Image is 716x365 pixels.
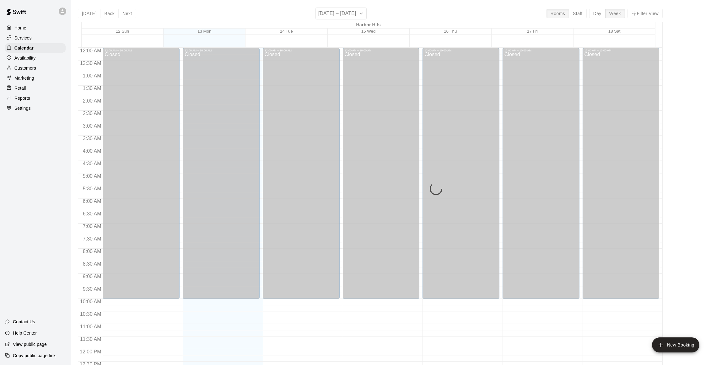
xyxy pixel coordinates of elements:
[14,85,26,91] p: Retail
[503,48,579,299] div: 12:00 AM – 10:00 AM: Closed
[78,336,103,342] span: 11:30 AM
[78,324,103,329] span: 11:00 AM
[81,173,103,179] span: 5:00 AM
[583,48,659,299] div: 12:00 AM – 10:00 AM: Closed
[504,52,578,301] div: Closed
[81,86,103,91] span: 1:30 AM
[81,123,103,129] span: 3:00 AM
[14,75,34,81] p: Marketing
[343,48,420,299] div: 12:00 AM – 10:00 AM: Closed
[14,45,34,51] p: Calendar
[81,198,103,204] span: 6:00 AM
[13,330,37,336] p: Help Center
[527,29,538,34] button: 17 Fri
[78,349,103,354] span: 12:00 PM
[265,49,338,52] div: 12:00 AM – 10:00 AM
[652,337,699,352] button: add
[185,52,258,301] div: Closed
[81,136,103,141] span: 3:30 AM
[584,49,658,52] div: 12:00 AM – 10:00 AM
[81,186,103,191] span: 5:30 AM
[13,319,35,325] p: Contact Us
[81,161,103,166] span: 4:30 AM
[5,93,66,103] a: Reports
[78,61,103,66] span: 12:30 AM
[81,98,103,103] span: 2:00 AM
[265,52,338,301] div: Closed
[14,95,30,101] p: Reports
[5,33,66,43] a: Services
[81,249,103,254] span: 8:00 AM
[81,73,103,78] span: 1:00 AM
[5,73,66,83] a: Marketing
[81,211,103,216] span: 6:30 AM
[14,55,36,61] p: Availability
[263,48,340,299] div: 12:00 AM – 10:00 AM: Closed
[345,49,418,52] div: 12:00 AM – 10:00 AM
[81,111,103,116] span: 2:30 AM
[424,52,498,301] div: Closed
[5,43,66,53] a: Calendar
[78,299,103,304] span: 10:00 AM
[183,48,260,299] div: 12:00 AM – 10:00 AM: Closed
[345,52,418,301] div: Closed
[14,65,36,71] p: Customers
[13,352,56,359] p: Copy public page link
[81,224,103,229] span: 7:00 AM
[81,148,103,154] span: 4:00 AM
[14,35,32,41] p: Services
[361,29,376,34] button: 15 Wed
[5,23,66,33] a: Home
[78,48,103,53] span: 12:00 AM
[280,29,293,34] button: 14 Tue
[116,29,129,34] button: 12 Sun
[81,274,103,279] span: 9:00 AM
[14,25,26,31] p: Home
[608,29,621,34] button: 18 Sat
[81,236,103,241] span: 7:30 AM
[14,105,31,111] p: Settings
[5,103,66,113] a: Settings
[584,52,658,301] div: Closed
[504,49,578,52] div: 12:00 AM – 10:00 AM
[185,49,258,52] div: 12:00 AM – 10:00 AM
[13,341,47,347] p: View public page
[78,311,103,317] span: 10:30 AM
[424,49,498,52] div: 12:00 AM – 10:00 AM
[82,22,655,28] div: Harbor Hits
[105,52,178,301] div: Closed
[423,48,499,299] div: 12:00 AM – 10:00 AM: Closed
[5,83,66,93] a: Retail
[103,48,180,299] div: 12:00 AM – 10:00 AM: Closed
[5,53,66,63] a: Availability
[5,63,66,73] a: Customers
[81,286,103,292] span: 9:30 AM
[105,49,178,52] div: 12:00 AM – 10:00 AM
[444,29,457,34] button: 16 Thu
[197,29,211,34] button: 13 Mon
[81,261,103,267] span: 8:30 AM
